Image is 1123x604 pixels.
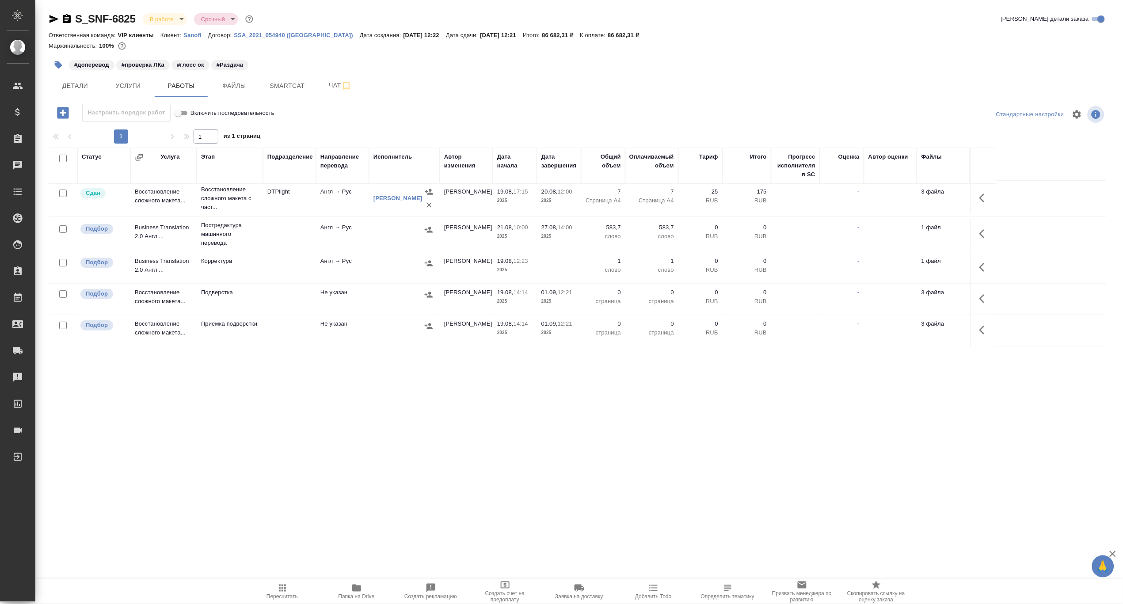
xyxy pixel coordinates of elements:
[54,80,96,91] span: Детали
[130,315,197,346] td: Восстановление сложного макета...
[974,319,995,341] button: Здесь прячутся важные кнопки
[580,32,608,38] p: К оплате:
[122,61,164,69] p: #проверка ЛКа
[558,320,572,327] p: 12:21
[586,187,621,196] p: 7
[422,223,435,236] button: Назначить
[373,152,412,161] div: Исполнитель
[586,223,621,232] p: 583,7
[541,297,577,306] p: 2025
[201,288,259,297] p: Подверстка
[82,152,102,161] div: Статус
[80,187,126,199] div: Менеджер проверил работу исполнителя, передает ее на следующий этап
[118,32,160,38] p: VIP клиенты
[1092,555,1114,577] button: 🙏
[201,319,259,328] p: Приемка подверстки
[244,13,255,25] button: Доп статусы указывают на важность/срочность заказа
[630,196,674,205] p: Страница А4
[921,319,966,328] p: 3 файла
[440,252,493,283] td: [PERSON_NAME]
[776,152,815,179] div: Прогресс исполнителя в SC
[921,187,966,196] p: 3 файла
[1001,15,1089,23] span: [PERSON_NAME] детали заказа
[130,284,197,315] td: Восстановление сложного макета...
[319,80,362,91] span: Чат
[446,32,480,38] p: Дата сдачи:
[727,187,767,196] p: 175
[423,185,436,198] button: Назначить
[422,288,435,301] button: Назначить
[858,320,860,327] a: -
[130,252,197,283] td: Business Translation 2.0 Англ ...
[86,189,100,198] p: Сдан
[858,224,860,231] a: -
[541,328,577,337] p: 2025
[497,297,533,306] p: 2025
[183,32,208,38] p: Sanofi
[360,32,403,38] p: Дата создания:
[683,187,718,196] p: 25
[586,297,621,306] p: страница
[217,61,244,69] p: #Раздача
[171,61,210,68] span: глосс ок
[630,288,674,297] p: 0
[143,13,187,25] div: В работе
[107,80,149,91] span: Услуги
[86,258,108,267] p: Подбор
[858,258,860,264] a: -
[423,198,436,212] button: Удалить
[558,224,572,231] p: 14:00
[586,152,621,170] div: Общий объем
[130,219,197,250] td: Business Translation 2.0 Англ ...
[234,32,360,38] p: SSA_2021_054940 ([GEOGRAPHIC_DATA])
[497,289,514,296] p: 19.08,
[49,32,118,38] p: Ответственная команда:
[868,152,908,161] div: Автор оценки
[422,319,435,333] button: Назначить
[727,288,767,297] p: 0
[49,14,59,24] button: Скопировать ссылку для ЯМессенджера
[208,32,234,38] p: Договор:
[683,266,718,274] p: RUB
[115,61,171,68] span: проверка ЛКа
[75,13,136,25] a: S_SNF-6825
[177,61,204,69] p: #глосс ок
[541,289,558,296] p: 01.09,
[630,297,674,306] p: страница
[630,328,674,337] p: страница
[586,319,621,328] p: 0
[68,61,115,68] span: доперевод
[497,258,514,264] p: 19.08,
[608,32,646,38] p: 86 682,31 ₽
[444,152,488,170] div: Автор изменения
[51,104,75,122] button: Добавить работу
[838,152,860,161] div: Оценка
[541,196,577,205] p: 2025
[727,266,767,274] p: RUB
[727,196,767,205] p: RUB
[497,196,533,205] p: 2025
[422,257,435,270] button: Назначить
[198,15,228,23] button: Срочный
[86,224,108,233] p: Подбор
[727,223,767,232] p: 0
[586,328,621,337] p: страница
[974,187,995,209] button: Здесь прячутся важные кнопки
[183,31,208,38] a: Sanofi
[558,188,572,195] p: 12:00
[586,196,621,205] p: Страница А4
[630,187,674,196] p: 7
[683,319,718,328] p: 0
[130,183,197,214] td: Восстановление сложного макета...
[1096,557,1111,576] span: 🙏
[542,32,580,38] p: 86 682,31 ₽
[514,289,528,296] p: 14:14
[586,266,621,274] p: слово
[921,288,966,297] p: 3 файла
[558,289,572,296] p: 12:21
[99,42,116,49] p: 100%
[630,266,674,274] p: слово
[80,319,126,331] div: Можно подбирать исполнителей
[974,288,995,309] button: Здесь прячутся важные кнопки
[497,320,514,327] p: 19.08,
